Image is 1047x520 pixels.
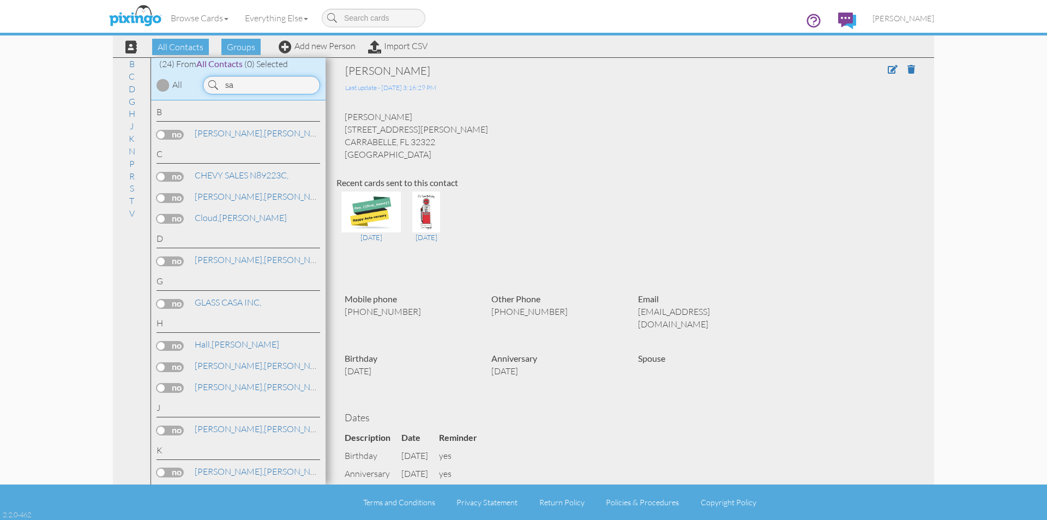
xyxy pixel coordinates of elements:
[345,365,475,378] p: [DATE]
[124,157,140,170] a: P
[151,58,326,70] div: (24) From
[172,79,182,91] div: All
[196,58,243,69] span: All Contacts
[157,402,320,417] div: J
[195,339,212,350] span: Hall,
[195,466,264,477] span: [PERSON_NAME],
[157,232,320,248] div: D
[363,498,435,507] a: Terms and Conditions
[194,211,288,224] a: [PERSON_NAME]
[194,127,333,140] a: [PERSON_NAME]
[341,206,401,243] a: [DATE]
[124,182,140,195] a: S
[163,4,237,32] a: Browse Cards
[237,4,316,32] a: Everything Else
[195,128,264,139] span: [PERSON_NAME],
[194,359,333,372] a: [PERSON_NAME]
[322,9,425,27] input: Search cards
[412,192,441,232] img: 131260-1-1746432024393-7657804d947f30ba-qa.jpg
[345,83,436,92] span: Last update - [DATE] 3:16:29 PM
[195,360,264,371] span: [PERSON_NAME],
[194,338,280,351] a: [PERSON_NAME]
[123,145,141,158] a: N
[345,465,401,483] td: anniversary
[195,170,288,181] span: CHEVY SALES N89223C,
[336,111,923,160] div: [PERSON_NAME] [STREET_ADDRESS][PERSON_NAME] CARRABELLE, FL 32322 [GEOGRAPHIC_DATA]
[408,206,444,243] a: [DATE]
[124,170,140,183] a: R
[638,353,665,363] strong: Spouse
[195,191,264,202] span: [PERSON_NAME],
[124,119,139,133] a: J
[157,275,320,291] div: G
[439,447,488,465] td: yes
[106,3,164,30] img: pixingo logo
[3,510,31,519] div: 2.2.0-462
[244,58,288,69] span: (0) Selected
[345,429,401,447] th: Description
[368,40,428,51] a: Import CSV
[221,39,261,55] span: Groups
[345,353,377,363] strong: Birthday
[195,212,219,223] span: Cloud,
[124,194,140,207] a: T
[194,422,333,435] a: [PERSON_NAME]
[124,57,140,70] a: B
[195,254,264,265] span: [PERSON_NAME],
[123,95,141,108] a: G
[638,294,659,304] strong: Email
[195,423,264,434] span: [PERSON_NAME],
[123,132,140,145] a: K
[345,63,797,79] div: [PERSON_NAME]
[124,207,140,220] a: V
[872,14,934,23] span: [PERSON_NAME]
[123,82,141,95] a: D
[194,380,333,393] a: [PERSON_NAME]
[195,381,264,392] span: [PERSON_NAME],
[157,106,320,122] div: B
[157,148,320,164] div: C
[152,39,209,55] span: All Contacts
[345,413,915,423] h4: Dates
[864,4,942,32] a: [PERSON_NAME]
[491,353,537,363] strong: Anniversary
[701,498,756,507] a: Copyright Policy
[194,253,333,266] a: [PERSON_NAME]
[157,317,320,333] div: H
[456,498,518,507] a: Privacy Statement
[539,498,585,507] a: Return Policy
[638,306,768,331] p: [EMAIL_ADDRESS][DOMAIN_NAME]
[401,429,439,447] th: Date
[341,192,401,232] img: 131261-1-1746432024414-de2be2126bd5d927-qa.jpg
[123,70,140,83] a: C
[408,232,444,242] div: [DATE]
[336,177,458,188] strong: Recent cards sent to this contact
[491,365,622,378] p: [DATE]
[491,306,622,318] p: [PHONE_NUMBER]
[195,297,261,308] span: GLASS CASA INC,
[279,40,356,51] a: Add new Person
[345,447,401,465] td: birthday
[345,306,475,318] p: [PHONE_NUMBER]
[157,444,320,460] div: K
[401,465,439,483] td: [DATE]
[439,465,488,483] td: yes
[606,498,679,507] a: Policies & Procedures
[345,294,397,304] strong: Mobile phone
[401,447,439,465] td: [DATE]
[123,107,141,120] a: H
[194,465,333,478] a: [PERSON_NAME]
[491,294,540,304] strong: Other Phone
[341,232,401,242] div: [DATE]
[439,429,488,447] th: Reminder
[194,190,333,203] a: [PERSON_NAME]
[838,13,856,29] img: comments.svg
